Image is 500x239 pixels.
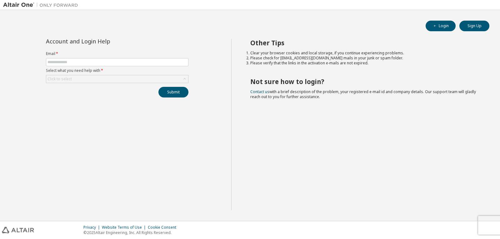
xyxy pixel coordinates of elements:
button: Login [426,21,456,31]
h2: Not sure how to login? [250,77,478,86]
div: Privacy [83,225,102,230]
label: Select what you need help with [46,68,188,73]
img: Altair One [3,2,81,8]
div: Account and Login Help [46,39,160,44]
div: Click to select [47,77,72,82]
button: Submit [158,87,188,97]
p: © 2025 Altair Engineering, Inc. All Rights Reserved. [83,230,180,235]
img: altair_logo.svg [2,227,34,233]
li: Please verify that the links in the activation e-mails are not expired. [250,61,478,66]
h2: Other Tips [250,39,478,47]
label: Email [46,51,188,56]
li: Clear your browser cookies and local storage, if you continue experiencing problems. [250,51,478,56]
button: Sign Up [459,21,489,31]
div: Website Terms of Use [102,225,148,230]
span: with a brief description of the problem, your registered e-mail id and company details. Our suppo... [250,89,476,99]
div: Click to select [46,75,188,83]
li: Please check for [EMAIL_ADDRESS][DOMAIN_NAME] mails in your junk or spam folder. [250,56,478,61]
a: Contact us [250,89,269,94]
div: Cookie Consent [148,225,180,230]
